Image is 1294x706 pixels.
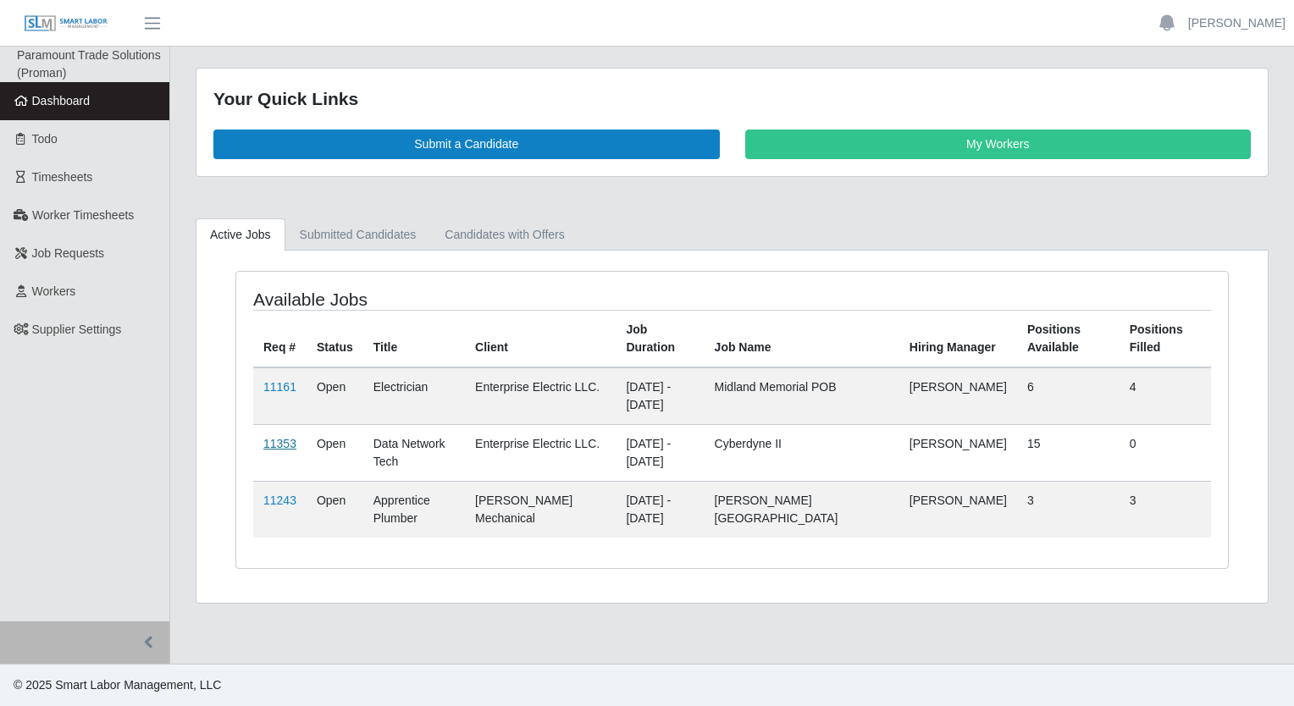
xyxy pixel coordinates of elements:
[430,218,578,251] a: Candidates with Offers
[705,424,899,481] td: Cyberdyne II
[1120,481,1211,538] td: 3
[196,218,285,251] a: Active Jobs
[363,481,465,538] td: Apprentice Plumber
[32,170,93,184] span: Timesheets
[705,481,899,538] td: [PERSON_NAME][GEOGRAPHIC_DATA]
[1120,424,1211,481] td: 0
[253,310,307,367] th: Req #
[32,208,134,222] span: Worker Timesheets
[32,246,105,260] span: Job Requests
[1017,310,1120,367] th: Positions Available
[24,14,108,33] img: SLM Logo
[745,130,1252,159] a: My Workers
[14,678,221,692] span: © 2025 Smart Labor Management, LLC
[616,481,704,538] td: [DATE] - [DATE]
[899,424,1017,481] td: [PERSON_NAME]
[1017,481,1120,538] td: 3
[465,481,616,538] td: [PERSON_NAME] Mechanical
[1120,367,1211,425] td: 4
[307,367,363,425] td: Open
[705,310,899,367] th: Job Name
[32,132,58,146] span: Todo
[363,424,465,481] td: Data Network Tech
[32,94,91,108] span: Dashboard
[263,437,296,450] a: 11353
[213,130,720,159] a: Submit a Candidate
[17,48,161,80] span: Paramount Trade Solutions (Proman)
[307,310,363,367] th: Status
[213,85,1251,113] div: Your Quick Links
[307,424,363,481] td: Open
[253,289,638,310] h4: Available Jobs
[616,424,704,481] td: [DATE] - [DATE]
[899,367,1017,425] td: [PERSON_NAME]
[899,481,1017,538] td: [PERSON_NAME]
[1017,424,1120,481] td: 15
[363,310,465,367] th: Title
[616,310,704,367] th: Job Duration
[307,481,363,538] td: Open
[899,310,1017,367] th: Hiring Manager
[465,367,616,425] td: Enterprise Electric LLC.
[32,284,76,298] span: Workers
[1188,14,1286,32] a: [PERSON_NAME]
[285,218,431,251] a: Submitted Candidates
[465,310,616,367] th: Client
[1120,310,1211,367] th: Positions Filled
[32,323,122,336] span: Supplier Settings
[616,367,704,425] td: [DATE] - [DATE]
[363,367,465,425] td: Electrician
[705,367,899,425] td: Midland Memorial POB
[1017,367,1120,425] td: 6
[263,494,296,507] a: 11243
[263,380,296,394] a: 11161
[465,424,616,481] td: Enterprise Electric LLC.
